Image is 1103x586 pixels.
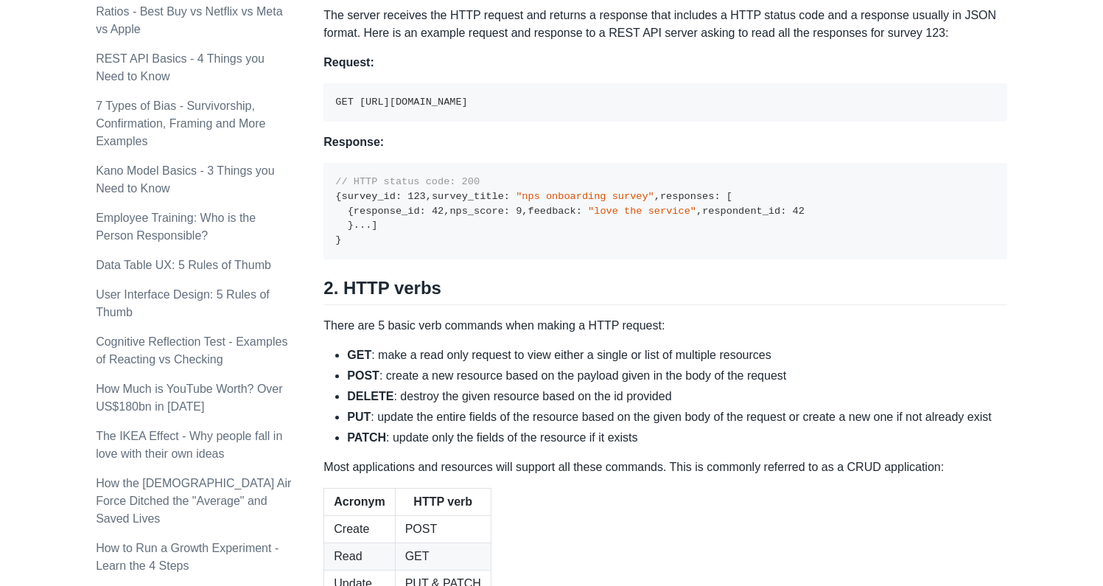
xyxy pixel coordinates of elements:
[371,220,377,231] span: ]
[96,164,275,195] a: Kano Model Basics - 3 Things you Need to Know
[323,136,384,148] strong: Response:
[323,458,1007,476] p: Most applications and resources will support all these commands. This is commonly referred to as ...
[348,206,354,217] span: {
[323,277,1007,305] h2: 2. HTTP verbs
[347,388,1007,405] li: : destroy the given resource based on the id provided
[522,206,528,217] span: ,
[396,191,402,202] span: :
[96,52,265,83] a: REST API Basics - 4 Things you Need to Know
[504,191,510,202] span: :
[324,488,395,515] th: Acronym
[96,259,271,271] a: Data Table UX: 5 Rules of Thumb
[714,191,720,202] span: :
[395,543,491,570] td: GET
[426,191,432,202] span: ,
[323,317,1007,335] p: There are 5 basic verb commands when making a HTTP request:
[335,97,467,108] code: GET [URL][DOMAIN_NAME]
[347,431,386,444] strong: PATCH
[444,206,449,217] span: ,
[726,191,732,202] span: [
[780,206,786,217] span: :
[432,206,444,217] span: 42
[347,411,371,423] strong: PUT
[588,206,696,217] span: "love the service"
[96,100,265,147] a: 7 Types of Bias - Survivorship, Confirmation, Framing and More Examples
[324,515,395,543] td: Create
[696,206,702,217] span: ,
[347,408,1007,426] li: : update the entire fields of the resource based on the given body of the request or create a new...
[395,488,491,515] th: HTTP verb
[96,430,282,460] a: The IKEA Effect - Why people fall in love with their own ideas
[347,369,379,382] strong: POST
[654,191,660,202] span: ,
[347,367,1007,385] li: : create a new resource based on the payload given in the body of the request
[335,176,805,245] code: survey_id survey_title responses response_id nps_score feedback respondent_id ...
[395,515,491,543] td: POST
[323,56,374,69] strong: Request:
[347,349,371,361] strong: GET
[504,206,510,217] span: :
[516,206,522,217] span: 9
[420,206,426,217] span: :
[348,220,354,231] span: }
[335,191,341,202] span: {
[335,234,341,245] span: }
[347,429,1007,447] li: : update only the fields of the resource if it exists
[793,206,805,217] span: 42
[96,477,291,525] a: How the [DEMOGRAPHIC_DATA] Air Force Ditched the "Average" and Saved Lives
[576,206,582,217] span: :
[407,191,425,202] span: 123
[96,335,287,366] a: Cognitive Reflection Test - Examples of Reacting vs Checking
[324,543,395,570] td: Read
[96,383,282,413] a: How Much is YouTube Worth? Over US$180bn in [DATE]
[96,212,256,242] a: Employee Training: Who is the Person Responsible?
[96,542,279,572] a: How to Run a Growth Experiment - Learn the 4 Steps
[323,7,1007,42] p: The server receives the HTTP request and returns a response that includes a HTTP status code and ...
[96,288,270,318] a: User Interface Design: 5 Rules of Thumb
[516,191,654,202] span: "nps onboarding survey"
[335,176,480,187] span: // HTTP status code: 200
[347,390,393,402] strong: DELETE
[347,346,1007,364] li: : make a read only request to view either a single or list of multiple resources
